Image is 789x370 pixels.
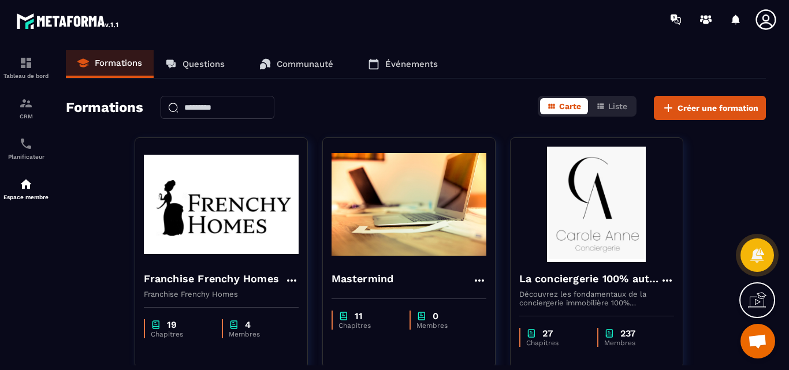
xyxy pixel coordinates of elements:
[19,96,33,110] img: formation
[338,311,349,322] img: chapter
[3,47,49,88] a: formationformationTableau de bord
[338,322,398,330] p: Chapitres
[589,98,634,114] button: Liste
[519,271,660,287] h4: La conciergerie 100% automatisée
[3,73,49,79] p: Tableau de bord
[355,311,363,322] p: 11
[154,50,236,78] a: Questions
[19,56,33,70] img: formation
[167,319,177,330] p: 19
[66,96,143,120] h2: Formations
[277,59,333,69] p: Communauté
[3,154,49,160] p: Planificateur
[526,339,586,347] p: Chapitres
[620,328,635,339] p: 237
[608,102,627,111] span: Liste
[229,330,287,338] p: Membres
[559,102,581,111] span: Carte
[519,290,674,307] p: Découvrez les fondamentaux de la conciergerie immobilière 100% automatisée. Cette formation est c...
[540,98,588,114] button: Carte
[3,88,49,128] a: formationformationCRM
[95,58,142,68] p: Formations
[151,319,161,330] img: chapter
[678,102,758,114] span: Créer une formation
[66,50,154,78] a: Formations
[144,271,280,287] h4: Franchise Frenchy Homes
[3,128,49,169] a: schedulerschedulerPlanificateur
[3,113,49,119] p: CRM
[144,147,299,262] img: formation-background
[433,311,438,322] p: 0
[604,339,663,347] p: Membres
[416,322,475,330] p: Membres
[16,10,120,31] img: logo
[385,59,438,69] p: Événements
[416,311,427,322] img: chapter
[19,137,33,151] img: scheduler
[144,290,299,298] p: Franchise Frenchy Homes
[526,328,537,339] img: chapter
[3,194,49,200] p: Espace membre
[654,96,766,120] button: Créer une formation
[332,271,394,287] h4: Mastermind
[356,50,449,78] a: Événements
[542,328,553,339] p: 27
[248,50,345,78] a: Communauté
[332,147,486,262] img: formation-background
[3,169,49,209] a: automationsautomationsEspace membre
[245,319,251,330] p: 4
[19,177,33,191] img: automations
[519,147,674,262] img: formation-background
[740,324,775,358] a: Ouvrir le chat
[229,319,239,330] img: chapter
[604,328,615,339] img: chapter
[183,59,225,69] p: Questions
[151,330,210,338] p: Chapitres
